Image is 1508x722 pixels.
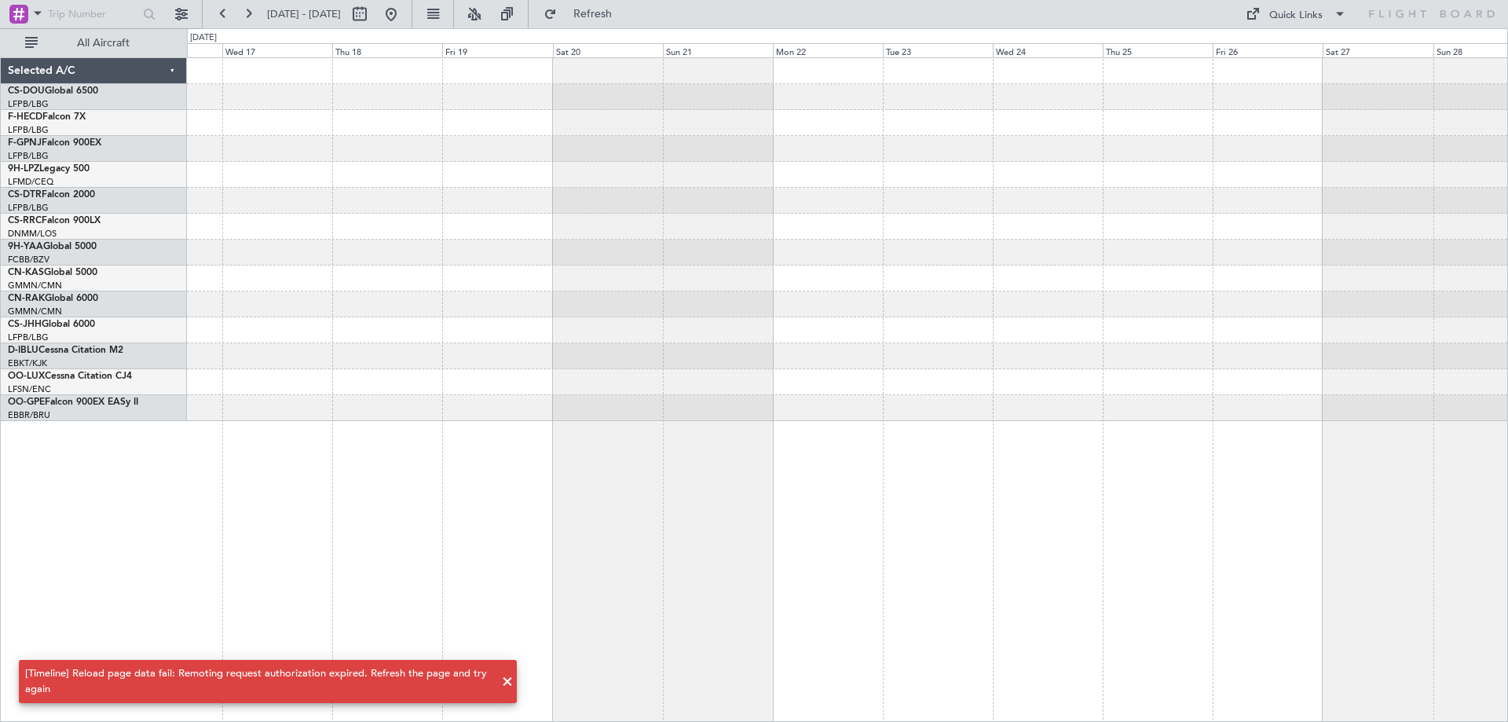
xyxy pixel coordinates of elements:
a: OO-GPEFalcon 900EX EASy II [8,398,138,407]
div: Sun 21 [663,43,773,57]
div: Thu 18 [332,43,442,57]
a: CN-KASGlobal 5000 [8,268,97,277]
span: CS-RRC [8,216,42,225]
span: CS-DOU [8,86,45,96]
span: OO-LUX [8,372,45,381]
span: [DATE] - [DATE] [267,7,341,21]
button: Refresh [536,2,631,27]
span: CN-RAK [8,294,45,303]
span: 9H-LPZ [8,164,39,174]
span: 9H-YAA [8,242,43,251]
a: D-IBLUCessna Citation M2 [8,346,123,355]
div: Wed 24 [993,43,1103,57]
a: CS-DTRFalcon 2000 [8,190,95,200]
a: LFPB/LBG [8,150,49,162]
span: OO-GPE [8,398,45,407]
div: [Timeline] Reload page data fail: Remoting request authorization expired. Refresh the page and tr... [25,666,493,697]
a: CS-DOUGlobal 6500 [8,86,98,96]
a: GMMN/CMN [8,306,62,317]
a: CS-JHHGlobal 6000 [8,320,95,329]
span: D-IBLU [8,346,38,355]
div: [DATE] [190,31,217,45]
a: FCBB/BZV [8,254,49,266]
a: LFPB/LBG [8,124,49,136]
a: GMMN/CMN [8,280,62,291]
a: F-GPNJFalcon 900EX [8,138,101,148]
a: LFPB/LBG [8,332,49,343]
span: CS-DTR [8,190,42,200]
span: CN-KAS [8,268,44,277]
a: LFMD/CEQ [8,176,53,188]
a: EBBR/BRU [8,409,50,421]
div: Wed 17 [222,43,332,57]
a: F-HECDFalcon 7X [8,112,86,122]
button: Quick Links [1238,2,1354,27]
a: OO-LUXCessna Citation CJ4 [8,372,132,381]
div: Fri 26 [1213,43,1323,57]
span: F-GPNJ [8,138,42,148]
span: F-HECD [8,112,42,122]
a: CN-RAKGlobal 6000 [8,294,98,303]
a: EBKT/KJK [8,357,47,369]
a: LFPB/LBG [8,202,49,214]
div: Sat 27 [1323,43,1433,57]
a: CS-RRCFalcon 900LX [8,216,101,225]
div: Mon 22 [773,43,883,57]
div: Quick Links [1269,8,1323,24]
span: All Aircraft [41,38,166,49]
button: All Aircraft [17,31,170,56]
div: Thu 25 [1103,43,1213,57]
span: Refresh [560,9,626,20]
a: LFPB/LBG [8,98,49,110]
a: LFSN/ENC [8,383,51,395]
div: Tue 23 [883,43,993,57]
div: Fri 19 [442,43,552,57]
input: Trip Number [48,2,138,26]
div: Sat 20 [553,43,663,57]
a: DNMM/LOS [8,228,57,240]
a: 9H-LPZLegacy 500 [8,164,90,174]
a: 9H-YAAGlobal 5000 [8,242,97,251]
span: CS-JHH [8,320,42,329]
